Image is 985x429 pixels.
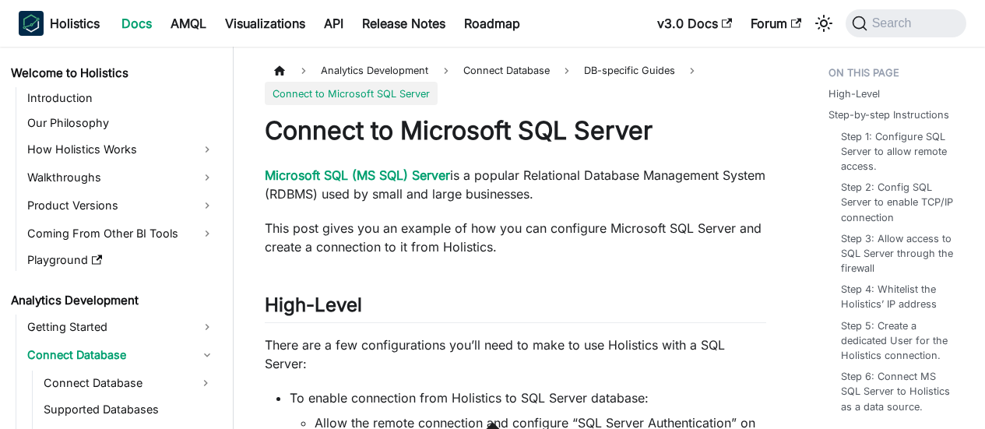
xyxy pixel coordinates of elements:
a: HolisticsHolisticsHolistics [19,11,100,36]
button: Switch between dark and light mode (currently system mode) [811,11,836,36]
a: Coming From Other BI Tools [23,221,220,246]
a: Home page [265,59,294,82]
a: Release Notes [353,11,455,36]
a: Visualizations [216,11,315,36]
span: Search [867,16,921,30]
a: Microsoft SQL (MS SQL) Server [265,167,450,183]
h2: High-Level [265,294,766,323]
img: Holistics [19,11,44,36]
a: Introduction [23,87,220,109]
a: Forum [741,11,811,36]
button: Search (Command+K) [846,9,966,37]
a: Step 5: Create a dedicated User for the Holistics connection. [841,318,954,364]
a: Welcome to Holistics [6,62,220,84]
a: Analytics Development [6,290,220,311]
a: Product Versions [23,193,220,218]
span: Connect Database [456,59,558,82]
a: Step 2: Config SQL Server to enable TCP/IP connection [841,180,954,225]
a: Our Philosophy [23,112,220,134]
p: There are a few configurations you’ll need to make to use Holistics with a SQL Server: [265,336,766,373]
span: Connect to Microsoft SQL Server [265,82,438,104]
a: AMQL [161,11,216,36]
a: How Holistics Works [23,137,220,162]
a: Supported Databases [39,399,220,420]
a: High-Level [828,86,880,101]
h1: Connect to Microsoft SQL Server [265,115,766,146]
p: This post gives you an example of how you can configure Microsoft SQL Server and create a connect... [265,219,766,256]
a: Connect Database [39,371,192,396]
a: Step-by-step Instructions [828,107,949,122]
a: Step 1: Configure SQL Server to allow remote access. [841,129,954,174]
a: Getting Started [23,315,220,339]
a: v3.0 Docs [648,11,741,36]
a: Walkthroughs [23,165,220,190]
a: Connect Database [23,343,220,367]
a: Playground [23,249,220,271]
button: Expand sidebar category 'Connect Database' [192,371,220,396]
a: Step 3: Allow access to SQL Server through the firewall [841,231,954,276]
a: Step 6: Connect MS SQL Server to Holistics as a data source. [841,369,954,414]
a: API [315,11,353,36]
span: Analytics Development [313,59,436,82]
b: Holistics [50,14,100,33]
a: Step 4: Whitelist the Holistics’ IP address [841,282,954,311]
nav: Breadcrumbs [265,59,766,105]
a: Roadmap [455,11,529,36]
p: is a popular Relational Database Management System (RDBMS) used by small and large businesses. [265,166,766,203]
a: Docs [112,11,161,36]
span: DB-specific Guides [576,59,683,82]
